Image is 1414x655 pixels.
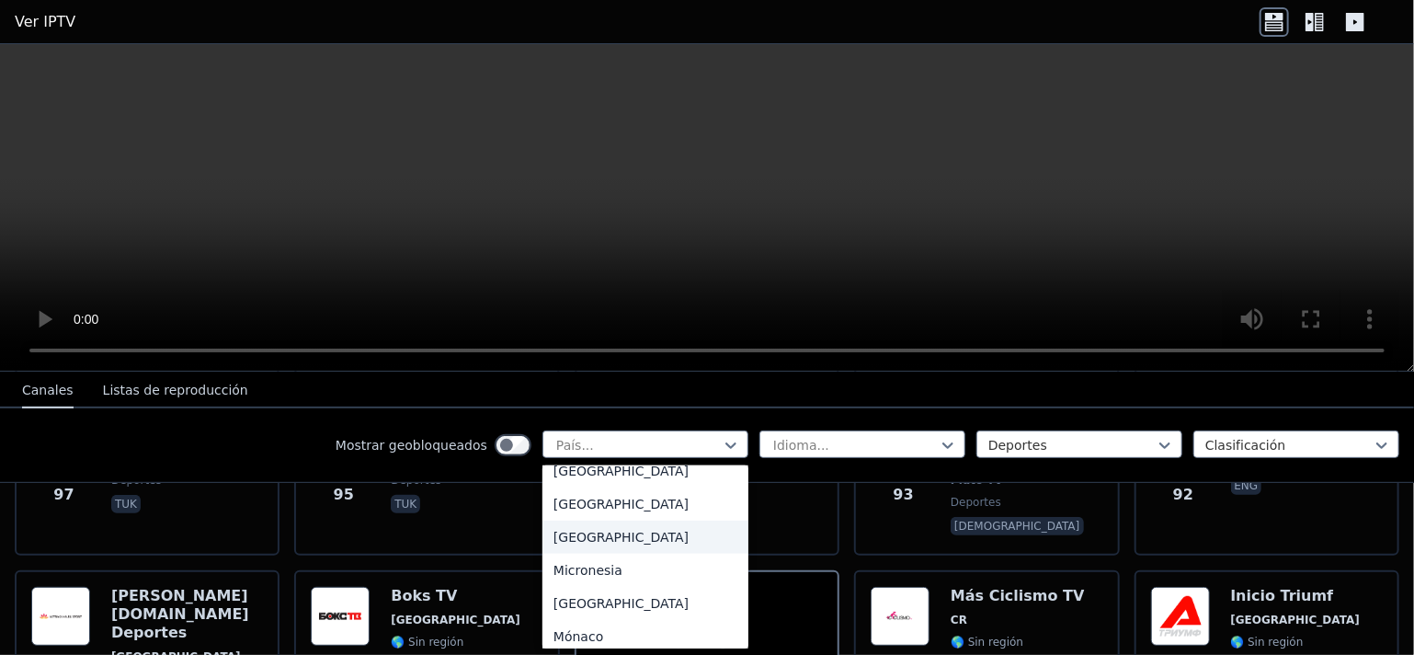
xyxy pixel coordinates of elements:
[553,497,689,511] font: [GEOGRAPHIC_DATA]
[391,587,457,604] font: Boks TV
[951,636,1023,649] font: 🌎 Sin región
[103,383,248,397] font: Listas de reproducción
[394,498,416,511] font: tuk
[871,587,929,646] img: Mas Ciclismo TV
[115,498,137,511] font: tuk
[954,520,1079,533] font: [DEMOGRAPHIC_DATA]
[1151,587,1210,646] img: Start Triumf
[894,486,914,503] font: 93
[391,636,463,649] font: 🌎 Sin región
[1235,479,1259,492] font: eng
[553,530,689,545] font: [GEOGRAPHIC_DATA]
[53,486,74,503] font: 97
[553,596,689,611] font: [GEOGRAPHIC_DATA]
[334,486,354,503] font: 95
[1173,486,1193,503] font: 92
[391,614,520,626] font: [GEOGRAPHIC_DATA]
[553,464,689,478] font: [GEOGRAPHIC_DATA]
[553,629,603,644] font: Mónaco
[15,13,75,30] font: Ver IPTV
[1231,587,1334,604] font: Inicio Triumf
[951,614,967,626] font: CR
[336,438,487,453] font: Mostrar geobloqueados
[951,496,1001,509] font: deportes
[22,373,74,408] button: Canales
[1231,636,1304,649] font: 🌎 Sin región
[951,587,1085,604] font: Más Ciclismo TV
[103,373,248,408] button: Listas de reproducción
[111,587,249,641] font: [PERSON_NAME][DOMAIN_NAME] Deportes
[1231,614,1361,626] font: [GEOGRAPHIC_DATA]
[22,383,74,397] font: Canales
[31,587,90,646] img: Astrahan.Ru Sport
[553,563,622,578] font: Micronesia
[15,11,75,33] a: Ver IPTV
[311,587,370,646] img: Boks TV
